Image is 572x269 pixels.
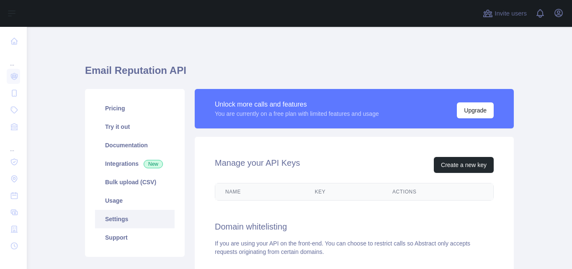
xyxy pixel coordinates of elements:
[95,173,175,191] a: Bulk upload (CSV)
[215,239,494,256] div: If you are using your API on the front-end. You can choose to restrict calls so Abstract only acc...
[95,118,175,136] a: Try it out
[95,210,175,228] a: Settings
[215,157,300,173] h2: Manage your API Keys
[215,99,379,110] div: Unlock more calls and features
[95,99,175,118] a: Pricing
[85,64,514,84] h1: Email Reputation API
[95,154,175,173] a: Integrations New
[457,102,494,118] button: Upgrade
[95,228,175,247] a: Support
[215,221,494,232] h2: Domain whitelisting
[7,50,20,67] div: ...
[7,136,20,153] div: ...
[434,157,494,173] button: Create a new key
[382,183,493,200] th: Actions
[95,136,175,154] a: Documentation
[95,191,175,210] a: Usage
[495,9,527,18] span: Invite users
[305,183,382,200] th: Key
[481,7,528,20] button: Invite users
[215,183,305,200] th: Name
[215,110,379,118] div: You are currently on a free plan with limited features and usage
[144,160,163,168] span: New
